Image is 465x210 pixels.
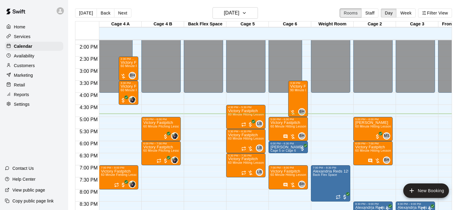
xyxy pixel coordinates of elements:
[120,57,137,60] div: 2:30 PM – 3:30 PM
[256,169,263,176] div: Layla Burczak
[14,34,31,40] p: Services
[14,24,25,30] p: Home
[129,97,135,103] img: Kenzee Alarcon
[299,146,305,152] span: All customers have paid
[270,125,314,128] span: 60 Minute Hitting Lesson (1:1)
[383,157,390,164] div: Briana Harbison
[14,63,35,69] p: Customers
[353,117,393,141] div: 5:00 PM – 6:00 PM: 60 Minute Hitting Lesson (1:1)
[355,202,391,205] div: 8:30 PM – 9:00 PM
[311,21,354,27] div: Weight Room
[385,157,390,164] span: Briana Harbison
[78,189,99,195] span: 8:00 PM
[171,132,178,140] div: Kenzee Alarcon
[163,134,169,140] span: All customers have paid
[418,8,452,18] button: Filter View
[184,21,226,27] div: Back Flex Space
[241,170,246,175] span: Recurring event
[143,142,179,145] div: 6:00 PM – 7:00 PM
[5,42,63,51] a: Calendar
[5,80,63,89] div: Retail
[299,181,305,187] span: BH
[78,117,99,122] span: 5:00 PM
[301,181,305,188] span: Briana Harbison
[75,8,97,18] button: [DATE]
[157,158,161,163] span: Recurring event
[403,183,449,198] button: add
[340,8,361,18] button: Rooms
[14,82,25,88] p: Retail
[353,141,393,165] div: 6:00 PM – 7:00 PM: 60 Minute Hitting Lesson (1:1)
[78,129,99,134] span: 5:30 PM
[99,165,138,189] div: 7:00 PM – 8:00 PM: 60 Minute Fielding Lesson (1:1)
[258,144,263,152] span: Layla Burczak
[258,120,263,128] span: Layla Burczak
[384,133,390,139] span: MS
[78,177,99,183] span: 7:30 PM
[226,153,265,177] div: 6:30 PM – 7:30 PM: 60 Minute Hitting Lesson (1:1)
[258,169,263,176] span: Layla Burczak
[5,22,63,31] a: Home
[119,81,138,105] div: 3:30 PM – 4:30 PM: 60 Minute Pitching Lesson (1:1)
[397,202,433,205] div: 8:30 PM – 9:00 PM
[270,173,314,176] span: 60 Minute Hitting Lesson (1:1)
[299,133,305,139] span: BH
[228,113,271,116] span: 60 Minute Hitting Lesson (1:1)
[5,32,63,41] a: Services
[14,43,32,49] p: Calendar
[213,7,258,19] button: [DATE]
[269,21,311,27] div: Cage 6
[173,157,178,164] span: Kenzee Alarcon
[14,101,30,107] p: Settings
[5,71,63,80] div: Marketing
[354,21,396,27] div: Cage 2
[311,165,350,202] div: 7:00 PM – 8:30 PM: Alexandria Reds 12U Teams
[361,8,379,18] button: Staff
[269,117,308,141] div: 5:00 PM – 6:00 PM: 60 Minute Hitting Lesson (1:1)
[336,195,341,199] span: Recurring event
[171,157,178,164] div: Kenzee Alarcon
[143,118,179,121] div: 5:00 PM – 6:00 PM
[114,183,119,187] span: Recurring event
[228,137,271,140] span: 60 Minute Hitting Lesson (1:1)
[14,92,29,98] p: Reports
[120,82,137,85] div: 3:30 PM – 4:30 PM
[256,144,263,152] div: Layla Burczak
[270,166,306,169] div: 7:00 PM – 8:00 PM
[228,106,264,109] div: 4:30 PM – 5:30 PM
[355,149,398,152] span: 60 Minute Hitting Lesson (1:1)
[241,146,246,151] span: Recurring event
[114,8,131,18] button: Next
[342,194,348,200] span: All customers have paid
[78,165,99,170] span: 7:00 PM
[270,142,306,145] div: 6:00 PM – 6:30 PM
[131,181,136,188] span: Kenzee Alarcon
[78,93,99,98] span: 4:00 PM
[226,129,265,153] div: 5:30 PM – 6:30 PM: 60 Minute Hitting Lesson (1:1)
[381,8,397,18] button: Day
[14,53,35,59] p: Availability
[5,100,63,109] a: Settings
[129,72,136,79] div: Briana Harbison
[99,21,142,27] div: Cage 4 A
[241,122,246,127] span: Recurring event
[270,149,296,152] span: Cage 5 or Cage 6
[270,118,306,121] div: 5:00 PM – 6:00 PM
[172,133,178,139] img: Kenzee Alarcon
[257,145,262,151] span: LB
[120,97,126,103] span: All customers have paid
[301,132,305,140] span: Briana Harbison
[12,176,35,182] p: Help Center
[298,108,305,115] div: Briana Harbison
[120,64,166,68] span: 60 Minute Pitching Lesson (1:1)
[228,130,264,133] div: 5:30 PM – 6:30 PM
[5,51,63,60] a: Availability
[290,82,306,85] div: 3:30 PM – 5:00 PM
[5,90,63,99] a: Reports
